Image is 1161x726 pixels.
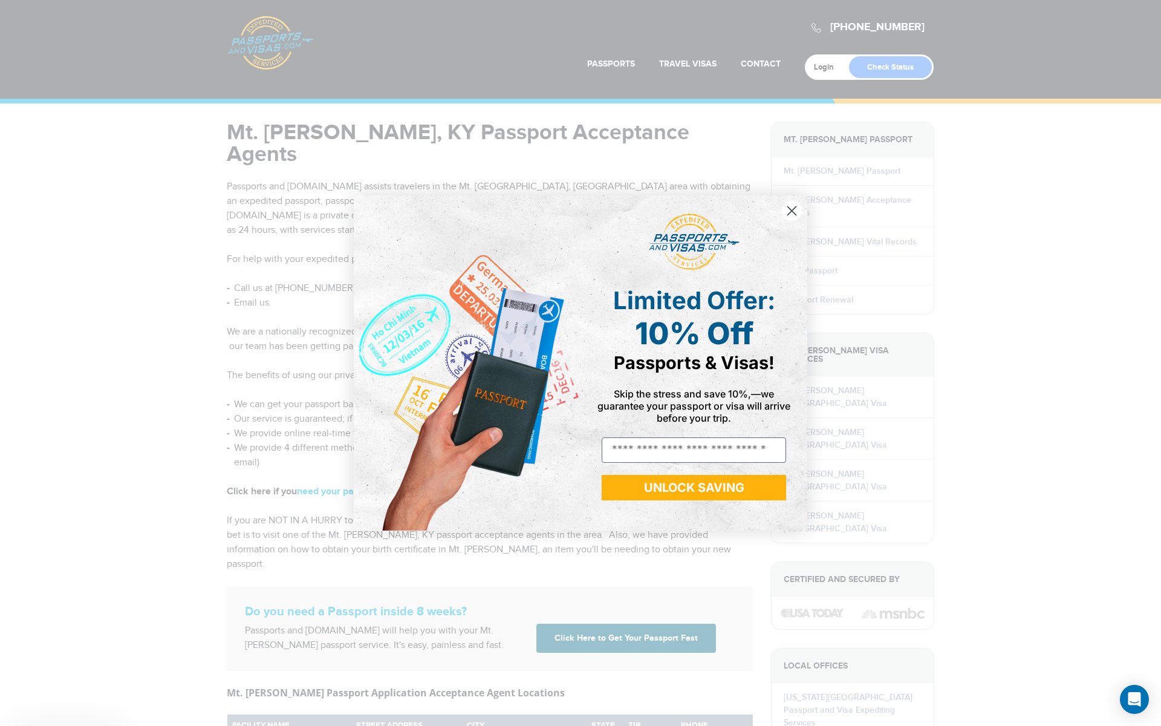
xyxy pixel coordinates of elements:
[1120,685,1149,714] div: Open Intercom Messenger
[649,214,740,270] img: passports and visas
[613,286,775,315] span: Limited Offer:
[614,352,775,373] span: Passports & Visas!
[602,475,786,500] button: UNLOCK SAVING
[781,200,802,221] button: Close dialog
[354,195,580,530] img: de9cda0d-0715-46ca-9a25-073762a91ba7.png
[597,388,790,424] span: Skip the stress and save 10%,—we guarantee your passport or visa will arrive before your trip.
[635,315,753,352] span: 10% Off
